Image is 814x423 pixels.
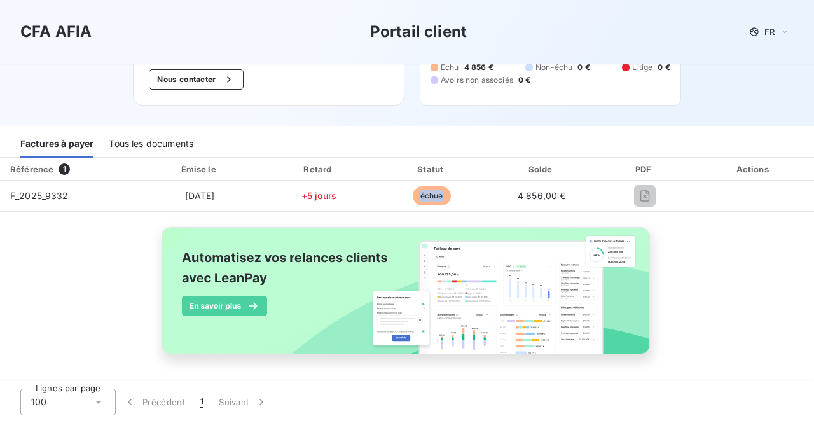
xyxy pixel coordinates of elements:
[535,62,572,73] span: Non-échu
[632,62,652,73] span: Litige
[490,163,593,176] div: Solde
[518,74,530,86] span: 0 €
[10,190,69,201] span: F_2025_9332
[31,396,46,408] span: 100
[200,396,203,408] span: 1
[658,62,670,73] span: 0 €
[59,163,70,175] span: 1
[109,131,193,158] div: Tous les documents
[577,62,590,73] span: 0 €
[211,389,275,415] button: Suivant
[140,163,259,176] div: Émise le
[149,69,243,90] button: Nous contacter
[20,20,92,43] h3: CFA AFIA
[441,62,459,73] span: Échu
[265,163,373,176] div: Retard
[185,190,215,201] span: [DATE]
[518,190,566,201] span: 4 856,00 €
[696,163,811,176] div: Actions
[150,219,664,376] img: banner
[378,163,485,176] div: Statut
[764,27,775,37] span: FR
[20,131,93,158] div: Factures à payer
[10,164,53,174] div: Référence
[370,20,467,43] h3: Portail client
[413,186,451,205] span: échue
[464,62,493,73] span: 4 856 €
[301,190,336,201] span: +5 jours
[598,163,691,176] div: PDF
[193,389,211,415] button: 1
[116,389,193,415] button: Précédent
[441,74,513,86] span: Avoirs non associés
